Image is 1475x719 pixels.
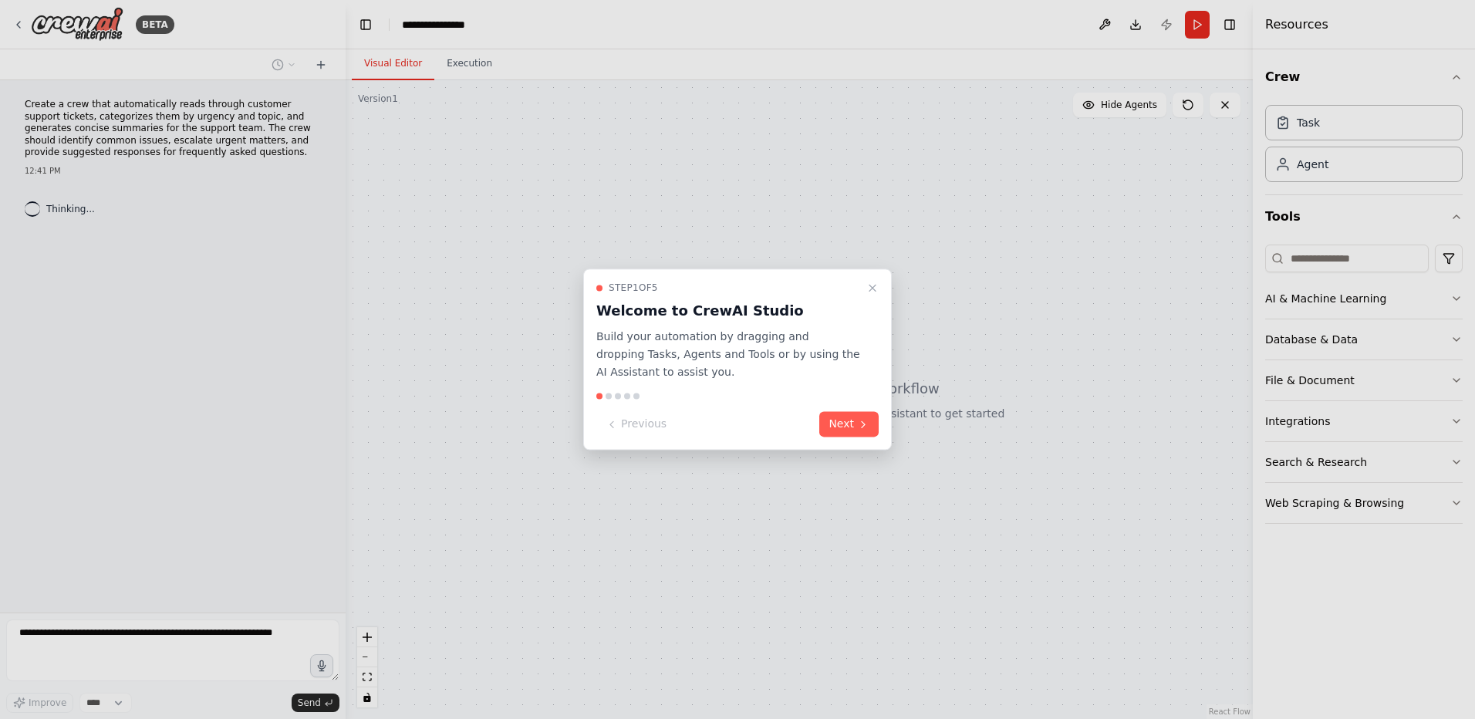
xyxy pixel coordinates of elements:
button: Hide left sidebar [355,14,376,35]
button: Next [819,412,879,437]
h3: Welcome to CrewAI Studio [596,300,860,322]
button: Previous [596,412,676,437]
span: Step 1 of 5 [609,282,658,294]
button: Close walkthrough [863,278,882,297]
p: Build your automation by dragging and dropping Tasks, Agents and Tools or by using the AI Assista... [596,328,860,380]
